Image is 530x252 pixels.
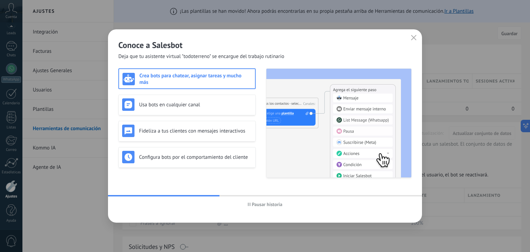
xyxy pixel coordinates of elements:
[118,40,412,50] h2: Conoce a Salesbot
[139,128,252,134] h3: Fideliza a tus clientes con mensajes interactivos
[139,154,252,161] h3: Configura bots por el comportamiento del cliente
[252,202,283,207] span: Pausar historia
[139,72,252,86] h3: Crea bots para chatear, asignar tareas y mucho más
[139,101,252,108] h3: Usa bots en cualquier canal
[118,53,284,60] span: Deja que tu asistente virtual "todoterreno" se encargue del trabajo rutinario
[245,199,286,210] button: Pausar historia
